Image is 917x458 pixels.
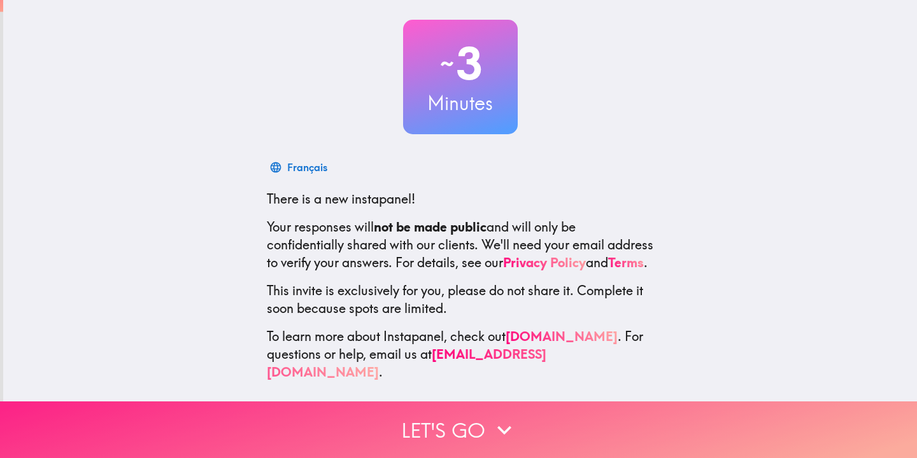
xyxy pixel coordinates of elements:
[267,346,546,380] a: [EMAIL_ADDRESS][DOMAIN_NAME]
[267,282,654,317] p: This invite is exclusively for you, please do not share it. Complete it soon because spots are li...
[608,254,644,270] a: Terms
[287,158,327,176] div: Français
[267,218,654,272] p: Your responses will and will only be confidentially shared with our clients. We'll need your emai...
[267,191,415,207] span: There is a new instapanel!
[403,38,518,90] h2: 3
[438,45,456,83] span: ~
[403,90,518,116] h3: Minutes
[267,328,654,381] p: To learn more about Instapanel, check out . For questions or help, email us at .
[374,219,487,235] b: not be made public
[503,254,586,270] a: Privacy Policy
[506,328,618,344] a: [DOMAIN_NAME]
[267,155,332,180] button: Français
